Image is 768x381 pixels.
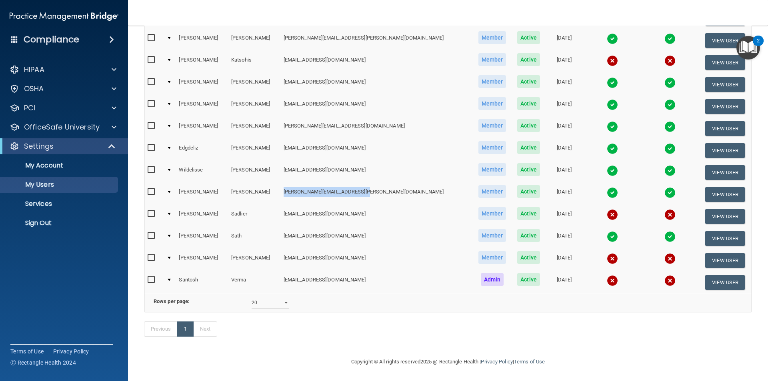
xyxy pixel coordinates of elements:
td: [PERSON_NAME][EMAIL_ADDRESS][DOMAIN_NAME] [280,118,472,140]
td: Edgdeliz [176,140,228,162]
td: Wildelisse [176,162,228,184]
td: [PERSON_NAME] [228,30,280,52]
button: View User [705,77,745,92]
iframe: Drift Widget Chat Controller [630,324,758,356]
td: [PERSON_NAME] [176,96,228,118]
p: My Account [5,162,114,170]
td: [PERSON_NAME] [228,96,280,118]
button: View User [705,253,745,268]
td: [PERSON_NAME] [228,162,280,184]
img: cross.ca9f0e7f.svg [664,275,676,286]
td: [PERSON_NAME] [176,184,228,205]
button: View User [705,121,745,136]
img: cross.ca9f0e7f.svg [664,253,676,264]
p: Services [5,200,114,208]
p: Settings [24,142,54,151]
td: [EMAIL_ADDRESS][DOMAIN_NAME] [280,74,472,96]
span: Member [478,53,506,66]
button: View User [705,209,745,224]
td: [EMAIL_ADDRESS][DOMAIN_NAME] [280,205,472,227]
span: Member [478,229,506,242]
button: Open Resource Center, 2 new notifications [736,36,760,60]
td: [DATE] [545,30,583,52]
span: Active [517,75,540,88]
a: Terms of Use [514,359,545,365]
span: Ⓒ Rectangle Health 2024 [10,359,76,367]
a: PCI [10,103,116,113]
img: tick.e7d51cea.svg [607,77,618,88]
img: tick.e7d51cea.svg [607,165,618,176]
td: [EMAIL_ADDRESS][DOMAIN_NAME] [280,96,472,118]
img: tick.e7d51cea.svg [607,121,618,132]
span: Active [517,229,540,242]
td: [DATE] [545,96,583,118]
img: tick.e7d51cea.svg [664,165,676,176]
span: Active [517,141,540,154]
td: [DATE] [545,52,583,74]
img: cross.ca9f0e7f.svg [664,55,676,66]
td: Sadlier [228,205,280,227]
h4: Compliance [24,34,79,45]
button: View User [705,165,745,180]
span: Active [517,163,540,176]
button: View User [705,275,745,290]
td: [EMAIL_ADDRESS][DOMAIN_NAME] [280,249,472,271]
span: Member [478,75,506,88]
p: OfficeSafe University [24,122,100,132]
img: tick.e7d51cea.svg [664,99,676,110]
td: [DATE] [545,162,583,184]
td: [DATE] [545,74,583,96]
span: Member [478,119,506,132]
td: [PERSON_NAME] [176,118,228,140]
img: cross.ca9f0e7f.svg [607,55,618,66]
span: Active [517,273,540,286]
td: [PERSON_NAME] [176,74,228,96]
a: Next [193,321,217,337]
span: Active [517,97,540,110]
td: [EMAIL_ADDRESS][DOMAIN_NAME] [280,271,472,293]
p: OSHA [24,84,44,94]
span: Active [517,53,540,66]
img: tick.e7d51cea.svg [607,33,618,44]
span: Admin [481,273,504,286]
img: tick.e7d51cea.svg [607,187,618,198]
button: View User [705,231,745,246]
td: [EMAIL_ADDRESS][DOMAIN_NAME] [280,52,472,74]
a: OfficeSafe University [10,122,116,132]
td: [DATE] [545,184,583,205]
div: Copyright © All rights reserved 2025 @ Rectangle Health | | [302,349,594,375]
img: tick.e7d51cea.svg [607,143,618,154]
td: [EMAIL_ADDRESS][DOMAIN_NAME] [280,162,472,184]
span: Member [478,207,506,220]
button: View User [705,187,745,202]
a: Privacy Policy [481,359,512,365]
td: Santosh [176,271,228,293]
span: Member [478,185,506,198]
img: tick.e7d51cea.svg [664,231,676,242]
td: Sath [228,227,280,249]
td: [PERSON_NAME] [176,227,228,249]
img: tick.e7d51cea.svg [664,77,676,88]
td: [PERSON_NAME] [176,205,228,227]
td: [PERSON_NAME] [228,140,280,162]
a: 1 [177,321,194,337]
img: tick.e7d51cea.svg [664,187,676,198]
img: tick.e7d51cea.svg [664,143,676,154]
span: Member [478,251,506,264]
span: Active [517,185,540,198]
td: [PERSON_NAME] [228,249,280,271]
span: Active [517,119,540,132]
button: View User [705,143,745,158]
img: tick.e7d51cea.svg [664,33,676,44]
td: [DATE] [545,118,583,140]
a: Settings [10,142,116,151]
span: Member [478,163,506,176]
td: Katsohis [228,52,280,74]
b: Rows per page: [154,298,190,304]
td: [DATE] [545,227,583,249]
div: 2 [757,41,760,51]
p: Sign Out [5,219,114,227]
span: Active [517,207,540,220]
p: My Users [5,181,114,189]
td: [PERSON_NAME] [228,118,280,140]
